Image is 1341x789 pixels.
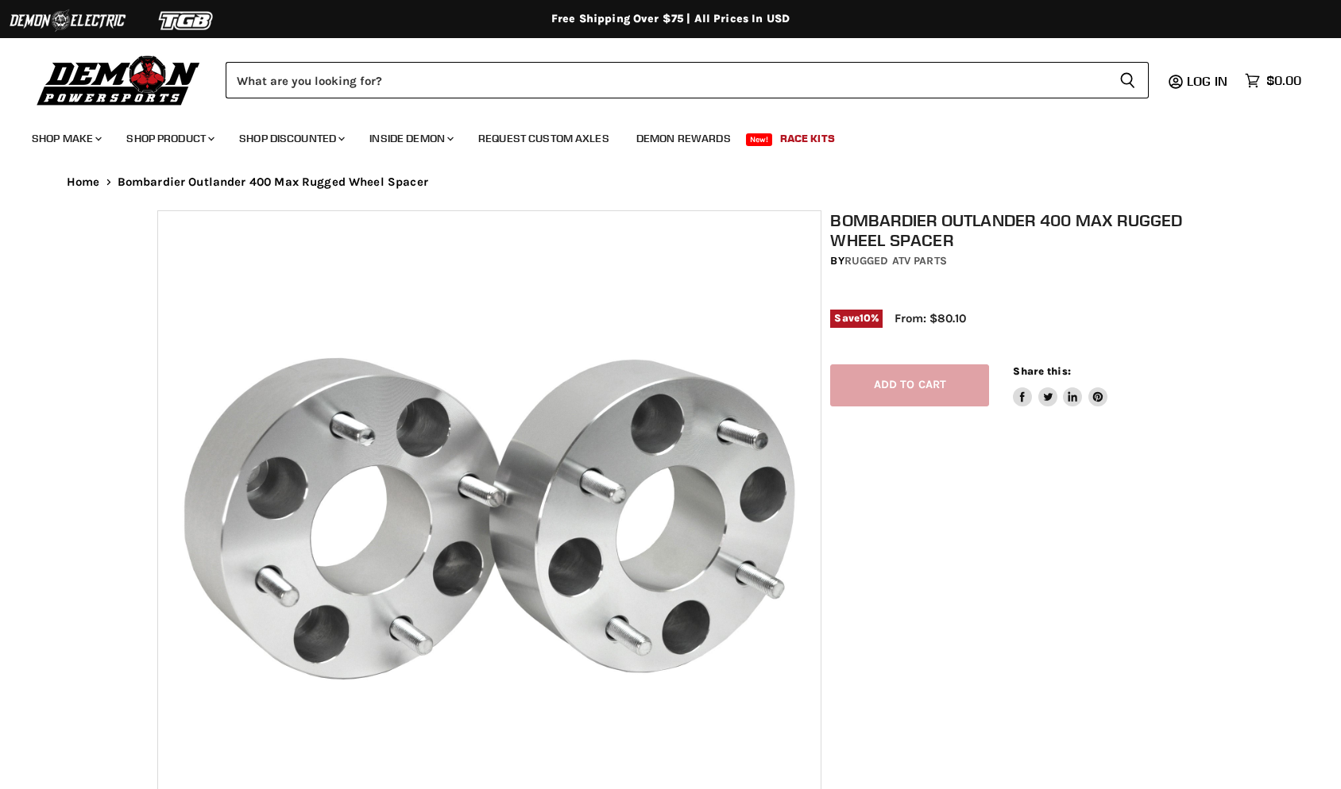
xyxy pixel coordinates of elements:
a: Demon Rewards [624,122,743,155]
a: Shop Make [20,122,111,155]
span: Share this: [1013,365,1070,377]
a: Shop Discounted [227,122,354,155]
button: Search [1107,62,1149,98]
input: Search [226,62,1107,98]
form: Product [226,62,1149,98]
nav: Breadcrumbs [35,175,1306,189]
a: Rugged ATV Parts [844,254,947,267]
img: Demon Electric Logo 2 [8,6,127,36]
span: Save % [830,310,883,327]
a: Shop Product [114,122,224,155]
span: New! [746,133,773,146]
a: Inside Demon [357,122,463,155]
span: $0.00 [1266,73,1301,88]
aside: Share this: [1013,364,1107,406]
div: by [830,252,1192,270]
a: Log in [1180,74,1237,88]
a: Home [67,175,100,189]
span: From: $80.10 [895,311,966,325]
span: Log in [1187,73,1227,89]
img: Demon Powersports [32,52,206,108]
a: Request Custom Axles [466,122,621,155]
img: TGB Logo 2 [127,6,246,36]
ul: Main menu [20,116,1297,155]
span: 10 [860,312,871,324]
a: $0.00 [1237,69,1309,92]
span: Bombardier Outlander 400 Max Rugged Wheel Spacer [118,175,428,189]
h1: Bombardier Outlander 400 Max Rugged Wheel Spacer [830,210,1192,250]
div: Free Shipping Over $75 | All Prices In USD [35,12,1306,26]
a: Race Kits [768,122,847,155]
